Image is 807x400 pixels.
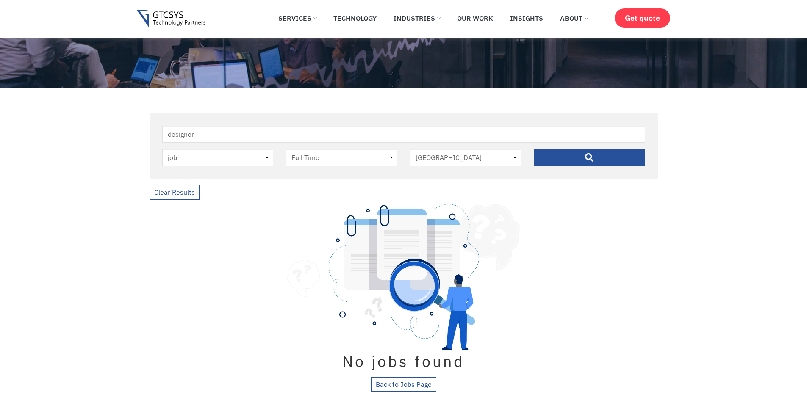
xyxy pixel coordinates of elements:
[554,9,594,28] a: About
[534,149,645,166] input: 
[272,9,323,28] a: Services
[287,204,520,350] img: No jobs found
[615,8,670,28] a: Get quote
[371,377,436,392] a: Back to Jobs Page
[451,9,499,28] a: Our Work
[327,9,383,28] a: Technology
[504,9,549,28] a: Insights
[150,350,658,373] p: No jobs found
[625,14,660,22] span: Get quote
[162,126,645,143] input: Keywords
[150,185,200,200] a: Clear Results
[387,9,446,28] a: Industries
[137,10,206,28] img: Gtcsys logo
